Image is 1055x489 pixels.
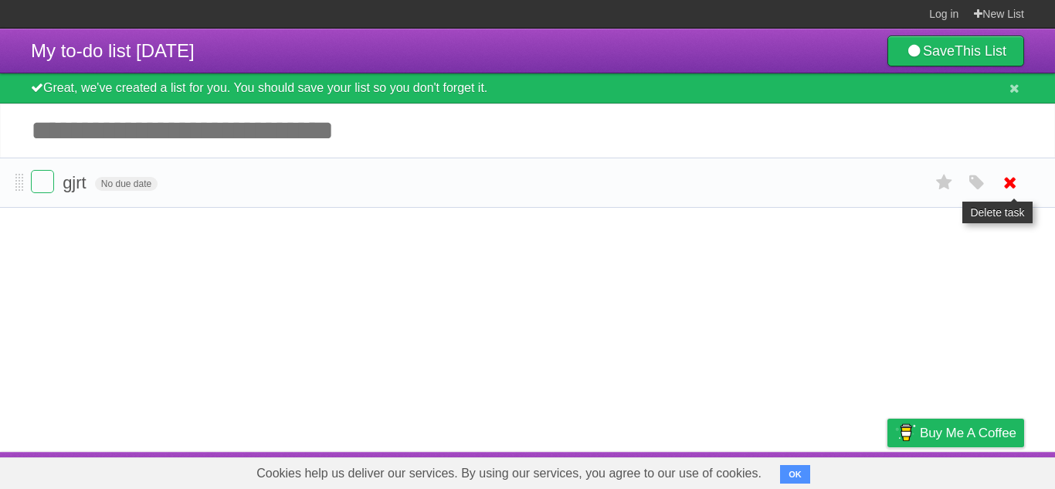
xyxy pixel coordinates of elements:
[927,456,1024,485] a: Suggest a feature
[733,456,795,485] a: Developers
[682,456,714,485] a: About
[780,465,810,484] button: OK
[815,456,849,485] a: Terms
[887,419,1024,447] a: Buy me a coffee
[955,43,1006,59] b: This List
[895,419,916,446] img: Buy me a coffee
[930,170,959,195] label: Star task
[887,36,1024,66] a: SaveThis List
[920,419,1016,447] span: Buy me a coffee
[31,40,195,61] span: My to-do list [DATE]
[63,173,90,192] span: gjrt
[95,177,158,191] span: No due date
[241,458,777,489] span: Cookies help us deliver our services. By using our services, you agree to our use of cookies.
[867,456,907,485] a: Privacy
[31,170,54,193] label: Done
